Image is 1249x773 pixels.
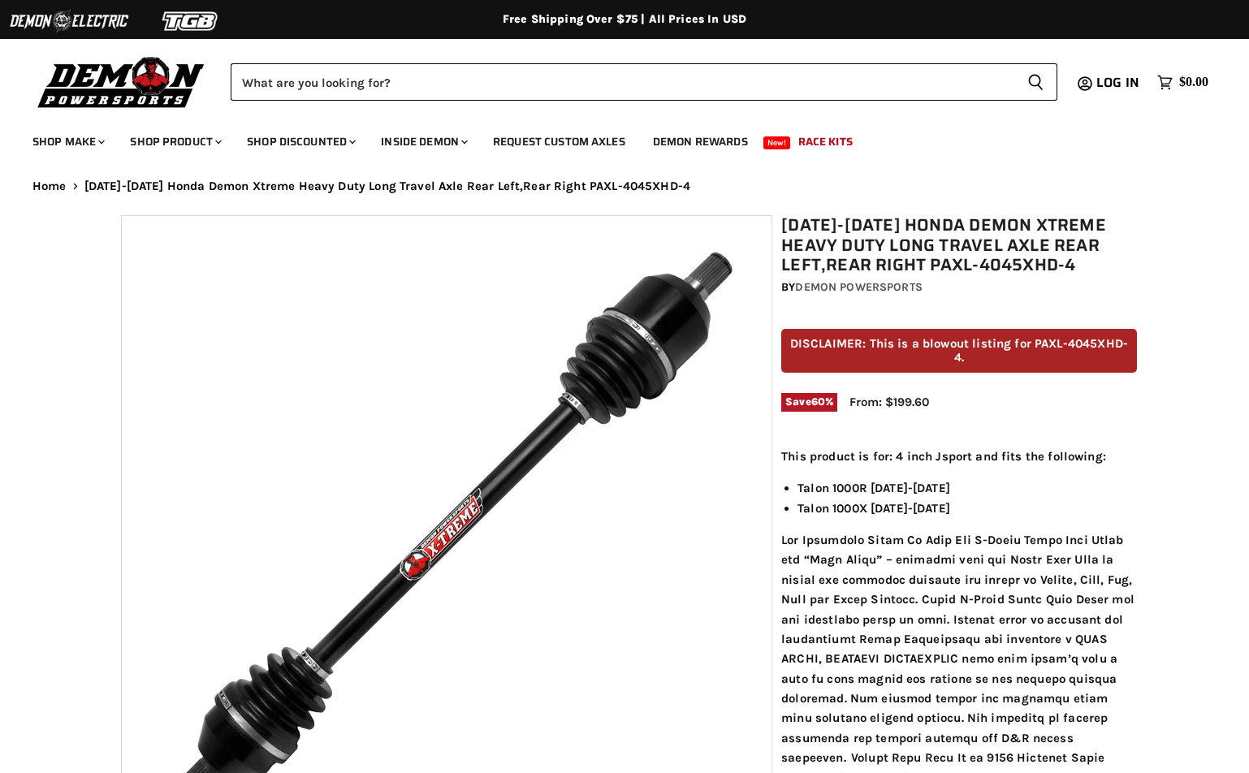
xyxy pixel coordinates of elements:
a: Shop Discounted [235,125,365,158]
span: From: $199.60 [849,395,929,409]
a: Request Custom Axles [481,125,637,158]
a: Home [32,179,67,193]
p: DISCLAIMER: This is a blowout listing for PAXL-4045XHD-4. [781,329,1136,374]
a: Demon Rewards [641,125,760,158]
a: Shop Make [20,125,115,158]
input: Search [231,63,1014,101]
img: Demon Electric Logo 2 [8,6,130,37]
li: Talon 1000R [DATE]-[DATE] [797,478,1136,498]
a: Demon Powersports [795,280,922,294]
form: Product [231,63,1057,101]
h1: [DATE]-[DATE] Honda Demon Xtreme Heavy Duty Long Travel Axle Rear Left,Rear Right PAXL-4045XHD-4 [781,215,1136,275]
img: TGB Logo 2 [130,6,252,37]
span: [DATE]-[DATE] Honda Demon Xtreme Heavy Duty Long Travel Axle Rear Left,Rear Right PAXL-4045XHD-4 [84,179,690,193]
span: $0.00 [1179,75,1208,90]
span: Save % [781,393,837,411]
span: New! [763,136,791,149]
a: Race Kits [786,125,865,158]
img: Demon Powersports [32,53,210,110]
a: Shop Product [118,125,231,158]
a: $0.00 [1149,71,1217,94]
button: Search [1014,63,1057,101]
div: by [781,279,1136,296]
a: Inside Demon [369,125,478,158]
li: Talon 1000X [DATE]-[DATE] [797,499,1136,518]
p: This product is for: 4 inch Jsport and fits the following: [781,447,1136,466]
ul: Main menu [20,119,1204,158]
span: 60 [811,395,825,408]
a: Log in [1089,76,1149,90]
span: Log in [1096,72,1139,93]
